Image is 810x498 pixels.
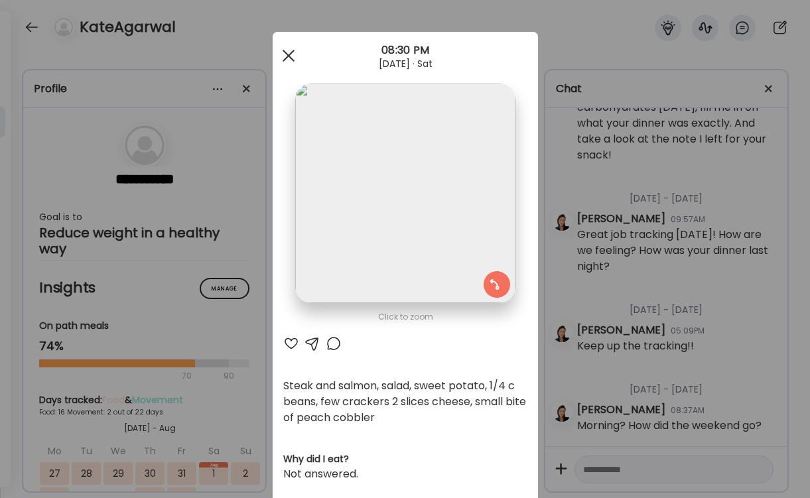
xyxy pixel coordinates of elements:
[273,58,538,69] div: [DATE] · Sat
[273,42,538,58] div: 08:30 PM
[283,452,527,466] h3: Why did I eat?
[283,466,527,482] div: Not answered.
[283,309,527,325] div: Click to zoom
[295,84,515,303] img: images%2FBSFQB00j0rOawWNVf4SvQtxQl562%2FNQxNP5PBeXxItU8VTRAP%2FmLbNtykZ0CJRzywTB9I8_1080
[283,378,527,426] div: Steak and salmon, salad, sweet potato, 1/4 c beans, few crackers 2 slices cheese, small bite of p...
